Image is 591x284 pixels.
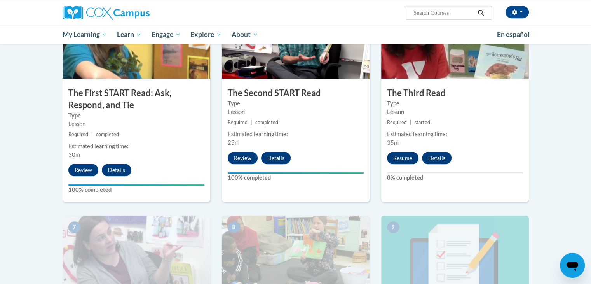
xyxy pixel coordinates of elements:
span: Required [228,119,248,125]
span: 25m [228,139,239,146]
button: Account Settings [506,6,529,18]
button: Details [261,152,291,164]
label: Type [228,99,364,108]
span: Learn [117,30,141,39]
span: | [251,119,252,125]
a: Engage [146,26,186,44]
a: My Learning [58,26,112,44]
span: My Learning [62,30,107,39]
span: completed [255,119,278,125]
label: Type [387,99,523,108]
h3: The Second START Read [222,87,370,99]
a: Learn [112,26,146,44]
span: 9 [387,221,399,233]
div: Lesson [68,120,204,128]
a: Cox Campus [63,6,210,20]
div: Main menu [51,26,540,44]
span: 35m [387,139,399,146]
span: 7 [68,221,81,233]
h3: The Third Read [381,87,529,99]
a: En español [492,26,535,43]
div: Lesson [387,108,523,116]
label: 0% completed [387,174,523,182]
span: About [232,30,258,39]
span: Required [387,119,407,125]
span: Required [68,131,88,137]
h3: The First START Read: Ask, Respond, and Tie [63,87,210,111]
button: Review [68,164,98,176]
a: About [227,26,263,44]
div: Lesson [228,108,364,116]
img: Cox Campus [63,6,150,20]
div: Your progress [68,184,204,186]
span: | [91,131,93,137]
label: 100% completed [228,174,364,182]
button: Resume [387,152,418,164]
span: En español [497,30,530,39]
label: 100% completed [68,186,204,194]
div: Estimated learning time: [68,142,204,151]
iframe: Button to launch messaging window [560,253,585,278]
label: Type [68,111,204,120]
span: 30m [68,151,80,158]
div: Estimated learning time: [228,130,364,138]
span: 8 [228,221,240,233]
button: Details [422,152,452,164]
button: Details [102,164,131,176]
a: Explore [185,26,227,44]
div: Estimated learning time: [387,130,523,138]
input: Search Courses [413,8,475,18]
button: Search [475,8,486,18]
span: | [410,119,411,125]
span: Explore [190,30,221,39]
button: Review [228,152,258,164]
span: completed [96,131,119,137]
div: Your progress [228,172,364,174]
span: started [415,119,430,125]
span: Engage [152,30,181,39]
